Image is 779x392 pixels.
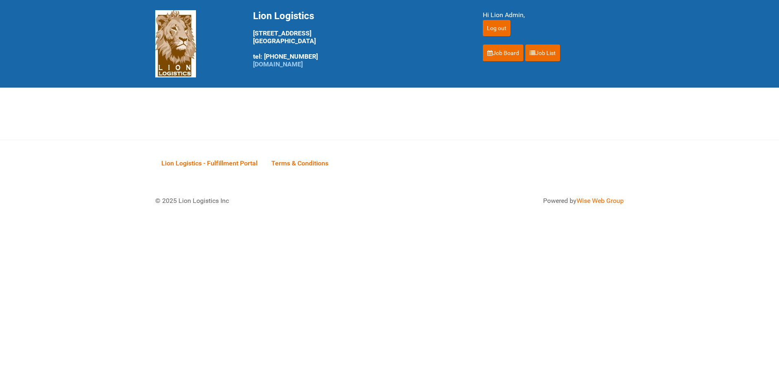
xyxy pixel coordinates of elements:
[253,10,314,22] span: Lion Logistics
[400,196,624,206] div: Powered by
[525,44,560,62] a: Job List
[265,150,334,176] a: Terms & Conditions
[149,190,385,212] div: © 2025 Lion Logistics Inc
[253,60,303,68] a: [DOMAIN_NAME]
[155,150,264,176] a: Lion Logistics - Fulfillment Portal
[253,10,462,68] div: [STREET_ADDRESS] [GEOGRAPHIC_DATA] tel: [PHONE_NUMBER]
[161,159,257,167] span: Lion Logistics - Fulfillment Portal
[271,159,328,167] span: Terms & Conditions
[577,197,624,205] a: Wise Web Group
[483,20,511,36] input: Log out
[483,10,624,20] div: Hi Lion Admin,
[155,10,196,77] img: Lion Logistics
[483,44,524,62] a: Job Board
[155,40,196,47] a: Lion Logistics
